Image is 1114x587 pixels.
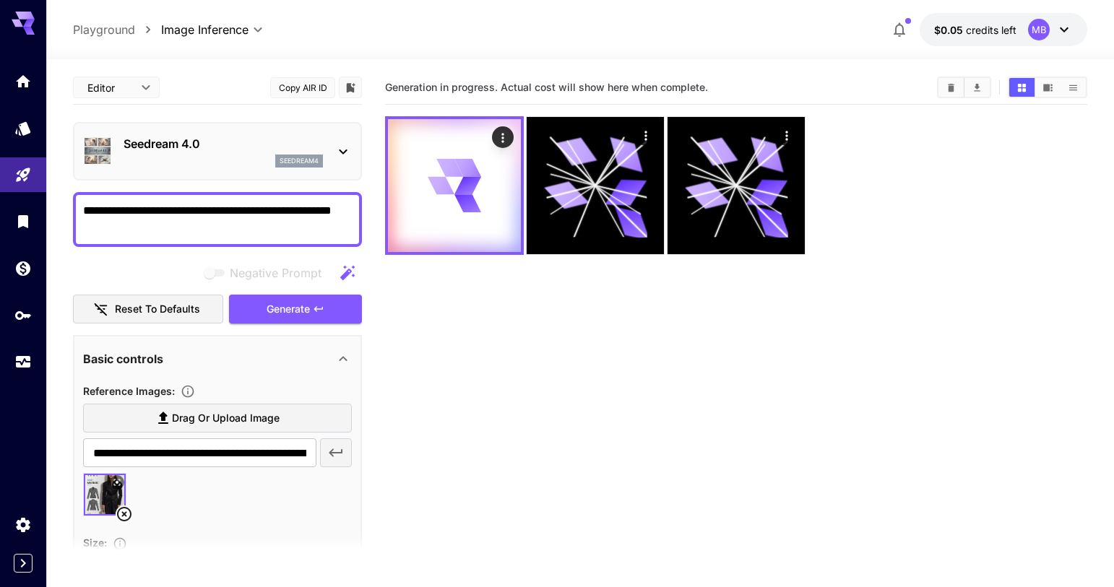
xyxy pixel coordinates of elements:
[964,78,990,97] button: Download All
[83,342,352,376] div: Basic controls
[14,119,32,137] div: Models
[83,129,352,173] div: Seedream 4.0seedream4
[937,77,991,98] div: Clear AllDownload All
[73,21,161,38] nav: breadcrumb
[1009,78,1035,97] button: Show media in grid view
[73,21,135,38] a: Playground
[83,385,175,397] span: Reference Images :
[201,264,333,282] span: Negative prompts are not compatible with the selected model.
[920,13,1087,46] button: $0.05MB
[124,135,323,152] p: Seedream 4.0
[87,80,132,95] span: Editor
[229,295,362,324] button: Generate
[161,21,249,38] span: Image Inference
[492,126,514,148] div: Actions
[267,300,310,318] span: Generate
[175,384,201,399] button: Upload a reference image to guide the result. This is needed for Image-to-Image or Inpainting. Su...
[776,124,798,146] div: Actions
[938,78,964,97] button: Clear All
[934,22,1016,38] div: $0.05
[83,350,163,368] p: Basic controls
[1028,19,1050,40] div: MB
[280,156,319,166] p: seedream4
[14,353,32,371] div: Usage
[14,166,32,184] div: Playground
[1061,78,1086,97] button: Show media in list view
[966,24,1016,36] span: credits left
[230,264,321,282] span: Negative Prompt
[14,516,32,534] div: Settings
[172,409,280,427] span: Drag or upload image
[1008,77,1087,98] div: Show media in grid viewShow media in video viewShow media in list view
[1035,78,1061,97] button: Show media in video view
[14,212,32,230] div: Library
[14,72,32,90] div: Home
[14,554,33,573] button: Expand sidebar
[14,259,32,277] div: Wallet
[934,24,966,36] span: $0.05
[635,124,657,146] div: Actions
[385,81,708,93] span: Generation in progress. Actual cost will show here when complete.
[344,79,357,96] button: Add to library
[14,306,32,324] div: API Keys
[73,295,223,324] button: Reset to defaults
[83,404,352,433] label: Drag or upload image
[270,77,335,98] button: Copy AIR ID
